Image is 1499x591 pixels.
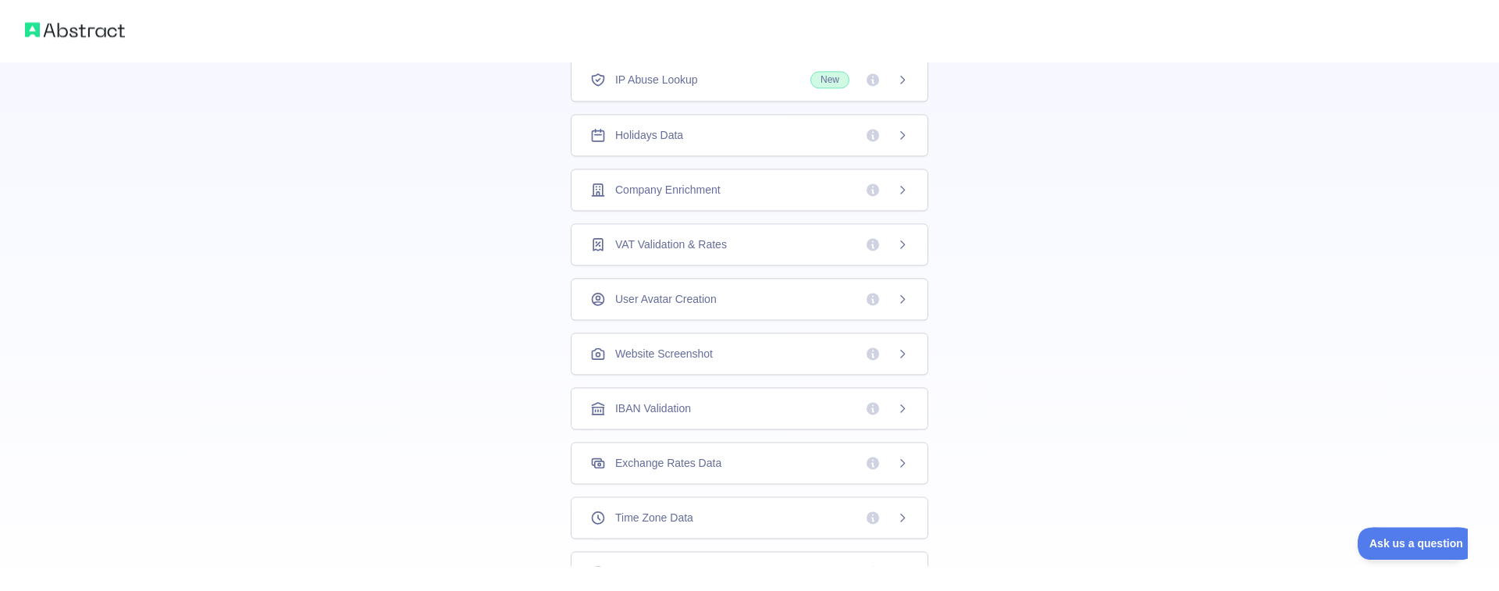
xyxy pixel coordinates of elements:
span: New [810,71,849,88]
iframe: Toggle Customer Support [1358,527,1468,560]
img: Abstract logo [25,19,125,41]
span: Holidays Data [615,127,683,143]
span: IP Abuse Lookup [615,72,698,87]
span: Exchange Rates Data [615,455,721,471]
span: Website Screenshot [615,346,713,361]
span: VAT Validation & Rates [615,237,727,252]
span: User Avatar Creation [615,291,717,307]
span: Company Enrichment [615,182,721,198]
span: IBAN Validation [615,401,691,416]
span: Website Scraping [615,564,700,580]
span: Time Zone Data [615,510,693,525]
